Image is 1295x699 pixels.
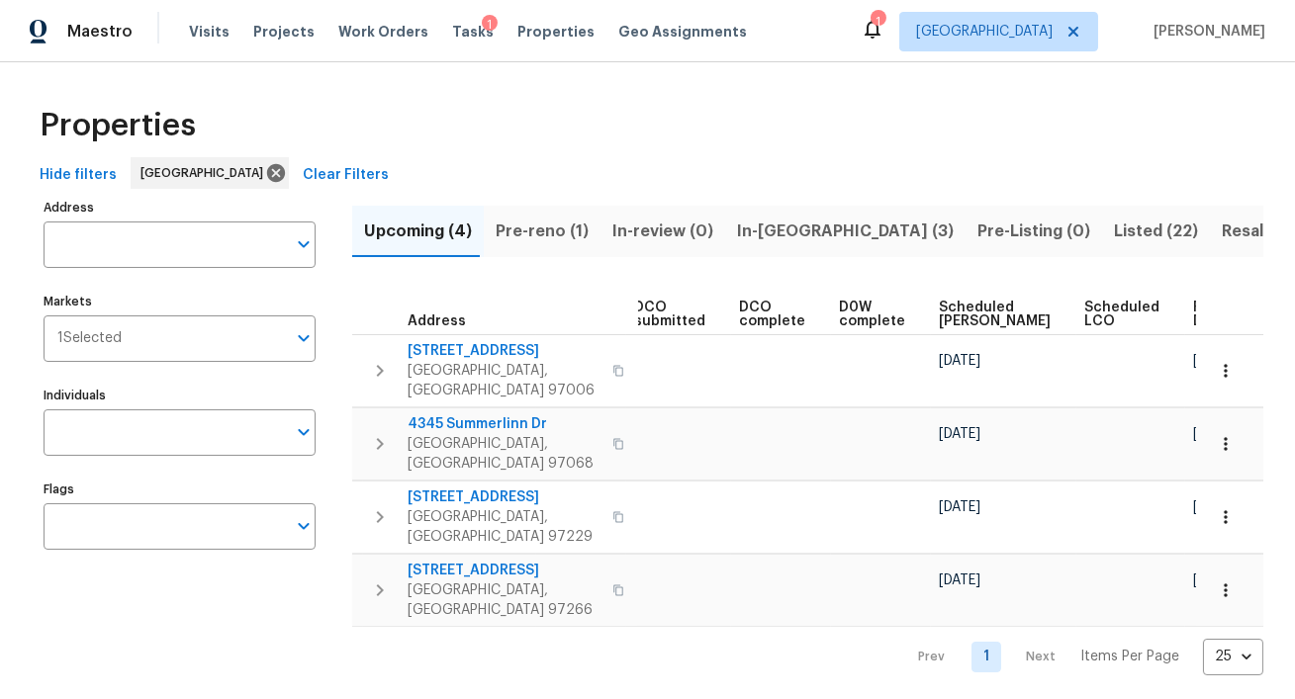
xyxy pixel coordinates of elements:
span: [PERSON_NAME] [1146,22,1265,42]
span: [GEOGRAPHIC_DATA], [GEOGRAPHIC_DATA] 97229 [408,507,601,547]
span: Listed (22) [1114,218,1198,245]
span: Visits [189,22,230,42]
span: Scheduled [PERSON_NAME] [939,301,1051,328]
span: [DATE] [1193,500,1235,514]
span: Geo Assignments [618,22,747,42]
nav: Pagination Navigation [900,639,1263,675]
span: [GEOGRAPHIC_DATA] [140,163,271,183]
span: [GEOGRAPHIC_DATA], [GEOGRAPHIC_DATA] 97068 [408,434,601,474]
div: 25 [1203,631,1263,682]
span: Scheduled LCO [1084,301,1159,328]
div: 1 [871,12,884,32]
span: Maestro [67,22,133,42]
button: Hide filters [32,157,125,194]
span: Clear Filters [303,163,389,188]
span: [STREET_ADDRESS] [408,561,601,580]
span: 1 Selected [57,330,122,347]
span: DCO complete [739,301,805,328]
span: 4345 Summerlinn Dr [408,414,601,434]
span: [DATE] [1193,573,1235,587]
span: [GEOGRAPHIC_DATA], [GEOGRAPHIC_DATA] 97006 [408,361,601,400]
span: Tasks [452,25,494,39]
span: Upcoming (4) [364,218,472,245]
span: In-[GEOGRAPHIC_DATA] (3) [737,218,954,245]
button: Open [290,418,318,446]
span: Properties [40,116,196,135]
button: Open [290,324,318,352]
span: [DATE] [1193,427,1235,441]
span: In-review (0) [612,218,713,245]
span: [DATE] [1193,354,1235,368]
span: [DATE] [939,573,980,587]
label: Individuals [44,390,316,401]
button: Clear Filters [295,157,397,194]
button: Open [290,512,318,540]
span: [DATE] [939,354,980,368]
span: D0W complete [839,301,905,328]
span: [DATE] [939,427,980,441]
span: Pre-reno (1) [496,218,589,245]
p: Items Per Page [1080,647,1179,666]
span: Hide filters [40,163,117,188]
span: DCO submitted [634,301,705,328]
span: Ready Date [1193,301,1237,328]
span: [GEOGRAPHIC_DATA] [916,22,1053,42]
button: Open [290,230,318,258]
span: [STREET_ADDRESS] [408,487,601,507]
span: [STREET_ADDRESS] [408,341,601,361]
label: Flags [44,483,316,495]
span: Address [408,314,466,328]
span: Work Orders [338,22,428,42]
label: Address [44,202,316,214]
div: 1 [482,15,498,35]
span: Pre-Listing (0) [977,218,1090,245]
span: Projects [253,22,315,42]
div: [GEOGRAPHIC_DATA] [131,157,289,189]
a: Goto page 1 [971,642,1001,672]
span: Properties [517,22,595,42]
span: [GEOGRAPHIC_DATA], [GEOGRAPHIC_DATA] 97266 [408,580,601,620]
span: [DATE] [939,500,980,514]
label: Markets [44,296,316,307]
